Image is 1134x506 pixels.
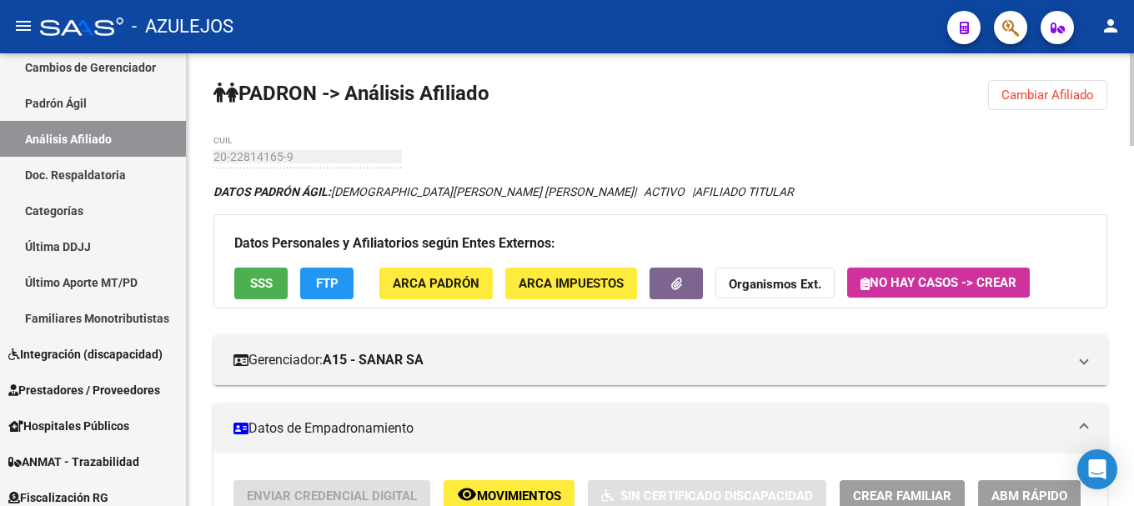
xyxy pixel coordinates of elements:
strong: Organismos Ext. [729,278,821,293]
button: ARCA Padrón [379,268,493,298]
span: ABM Rápido [991,488,1067,503]
mat-panel-title: Datos de Empadronamiento [233,419,1067,438]
span: Movimientos [477,488,561,503]
strong: A15 - SANAR SA [323,351,424,369]
mat-expansion-panel-header: Gerenciador:A15 - SANAR SA [213,335,1107,385]
button: FTP [300,268,354,298]
span: ARCA Impuestos [519,277,624,292]
span: Sin Certificado Discapacidad [620,488,813,503]
span: ARCA Padrón [393,277,479,292]
mat-icon: menu [13,16,33,36]
span: No hay casos -> Crear [861,275,1016,290]
button: Cambiar Afiliado [988,80,1107,110]
button: Organismos Ext. [715,268,835,298]
span: Enviar Credencial Digital [247,488,417,503]
mat-panel-title: Gerenciador: [233,351,1067,369]
span: - AZULEJOS [132,8,233,45]
span: AFILIADO TITULAR [695,185,794,198]
mat-expansion-panel-header: Datos de Empadronamiento [213,403,1107,453]
mat-icon: remove_red_eye [457,484,477,504]
span: ANMAT - Trazabilidad [8,453,139,471]
h3: Datos Personales y Afiliatorios según Entes Externos: [234,232,1086,255]
span: Integración (discapacidad) [8,345,163,363]
button: SSS [234,268,288,298]
i: | ACTIVO | [213,185,794,198]
span: [DEMOGRAPHIC_DATA][PERSON_NAME] [PERSON_NAME] [213,185,634,198]
span: FTP [316,277,339,292]
div: Open Intercom Messenger [1077,449,1117,489]
button: No hay casos -> Crear [847,268,1030,298]
mat-icon: person [1101,16,1121,36]
span: Hospitales Públicos [8,417,129,435]
button: ARCA Impuestos [505,268,637,298]
strong: PADRON -> Análisis Afiliado [213,82,489,105]
span: Cambiar Afiliado [1001,88,1094,103]
span: Crear Familiar [853,488,951,503]
strong: DATOS PADRÓN ÁGIL: [213,185,331,198]
span: Prestadores / Proveedores [8,381,160,399]
span: SSS [250,277,273,292]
